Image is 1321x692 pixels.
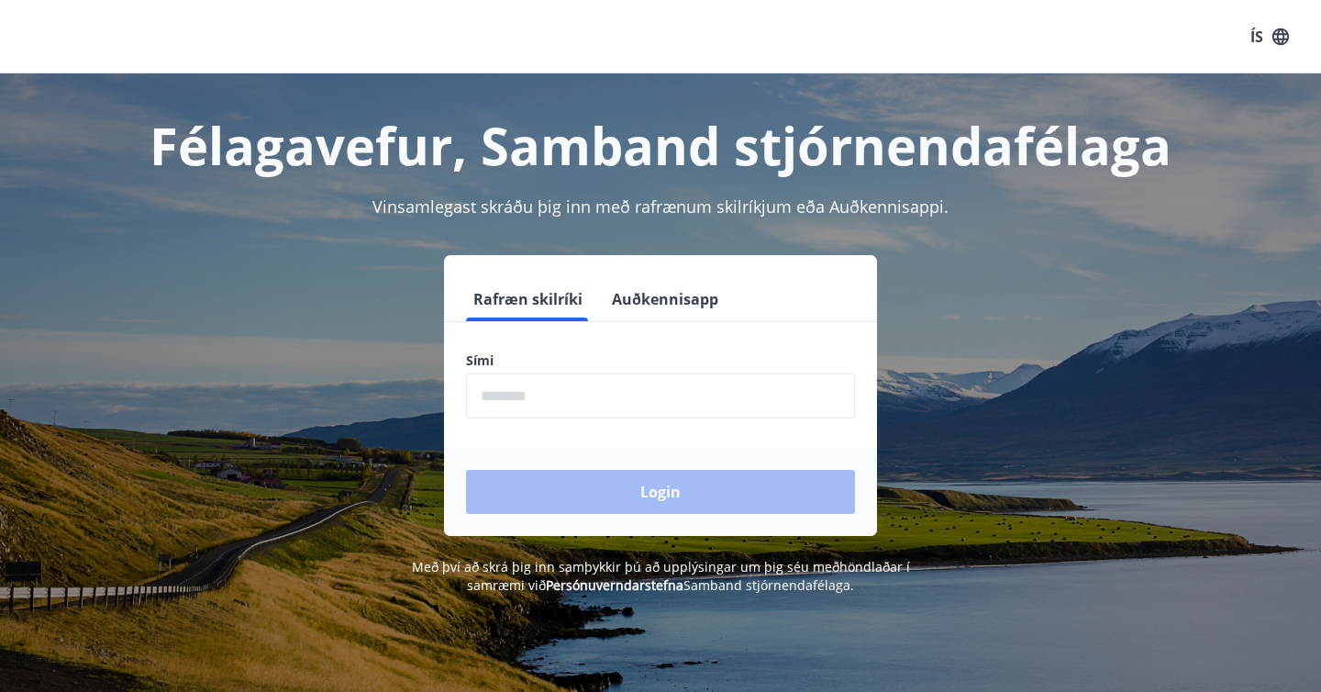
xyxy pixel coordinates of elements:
[22,110,1299,180] h1: Félagavefur, Samband stjórnendafélaga
[466,277,590,321] button: Rafræn skilríki
[546,576,683,594] a: Persónuverndarstefna
[1240,20,1299,53] button: ÍS
[372,195,949,218] span: Vinsamlegast skráðu þig inn með rafrænum skilríkjum eða Auðkennisappi.
[466,352,855,370] label: Sími
[412,558,910,594] span: Með því að skrá þig inn samþykkir þú að upplýsingar um þig séu meðhöndlaðar í samræmi við Samband...
[605,277,726,321] button: Auðkennisapp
